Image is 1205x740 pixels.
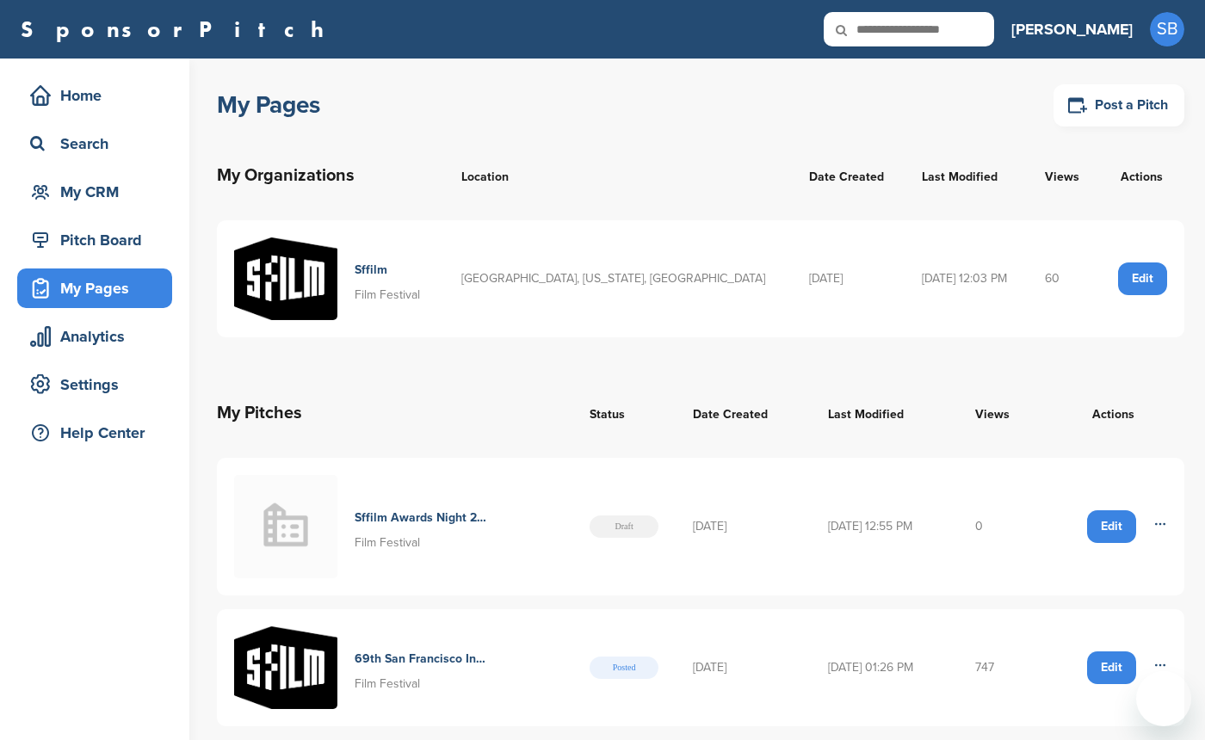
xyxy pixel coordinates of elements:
th: My Pitches [217,382,572,444]
span: Film Festival [355,676,420,691]
h4: Sffilm [355,261,420,280]
th: Views [958,382,1043,444]
td: [DATE] [676,458,811,595]
a: 2025sffilm solidlogo black Sffilm Film Festival [234,237,427,320]
img: 2025sffilm solidlogo black [234,237,337,320]
h4: 69th San Francisco International Film Festival [355,650,488,669]
a: Pitch Board [17,220,172,260]
a: Home [17,76,172,115]
img: Buildingmissing [234,475,337,578]
a: SponsorPitch [21,18,335,40]
th: Status [572,382,675,444]
a: My Pages [17,268,172,308]
h4: Sffilm Awards Night 2025 [355,509,488,527]
td: [DATE] 12:55 PM [811,458,959,595]
a: 2025sffilm logo black 69th San Francisco International Film Festival Film Festival [234,626,555,709]
th: Views [1028,145,1098,207]
a: [PERSON_NAME] [1011,10,1133,48]
a: Edit [1118,262,1167,295]
th: Actions [1098,145,1184,207]
a: Post a Pitch [1054,84,1184,126]
th: Last Modified [811,382,959,444]
span: Film Festival [355,535,420,550]
th: Date Created [792,145,905,207]
div: Analytics [26,321,172,352]
div: Settings [26,369,172,400]
a: Edit [1087,510,1136,543]
h1: My Pages [217,89,320,120]
div: Home [26,80,172,111]
span: SB [1150,12,1184,46]
div: My CRM [26,176,172,207]
h3: [PERSON_NAME] [1011,17,1133,41]
a: My CRM [17,172,172,212]
img: 2025sffilm logo black [234,626,337,709]
td: 747 [958,609,1043,726]
a: Search [17,124,172,163]
div: Help Center [26,417,172,448]
td: [GEOGRAPHIC_DATA], [US_STATE], [GEOGRAPHIC_DATA] [444,220,793,337]
span: Posted [590,657,658,679]
td: 0 [958,458,1043,595]
div: My Pages [26,273,172,304]
a: Settings [17,365,172,404]
td: 60 [1028,220,1098,337]
div: Search [26,128,172,159]
td: [DATE] 01:26 PM [811,609,959,726]
th: Location [444,145,793,207]
a: Analytics [17,317,172,356]
th: My Organizations [217,145,444,207]
span: Draft [590,515,658,538]
div: Pitch Board [26,225,172,256]
th: Last Modified [905,145,1028,207]
th: Actions [1043,382,1184,444]
th: Date Created [676,382,811,444]
td: [DATE] [792,220,905,337]
span: Film Festival [355,287,420,302]
td: [DATE] [676,609,811,726]
td: [DATE] 12:03 PM [905,220,1028,337]
iframe: Button to launch messaging window [1136,671,1191,726]
a: Help Center [17,413,172,453]
a: Buildingmissing Sffilm Awards Night 2025 Film Festival [234,475,555,578]
a: Edit [1087,651,1136,684]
